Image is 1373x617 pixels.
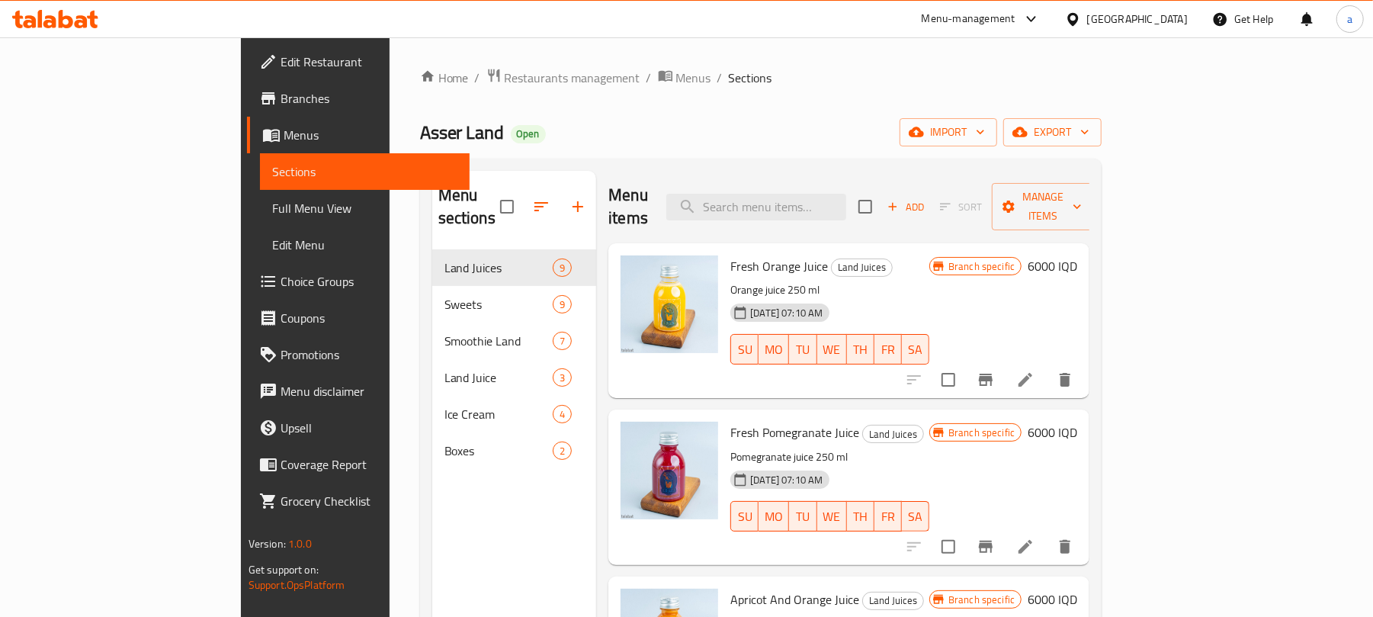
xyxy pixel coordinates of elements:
[247,80,470,117] a: Branches
[260,190,470,227] a: Full Menu View
[621,255,718,353] img: Fresh Orange Juice
[847,501,874,532] button: TH
[717,69,723,87] li: /
[730,421,859,444] span: Fresh Pomegranate Juice
[432,243,597,475] nav: Menu sections
[260,227,470,263] a: Edit Menu
[831,259,893,277] div: Land Juices
[553,259,572,277] div: items
[281,492,458,510] span: Grocery Checklist
[881,506,896,528] span: FR
[862,425,924,443] div: Land Juices
[247,300,470,336] a: Coupons
[874,334,902,365] button: FR
[281,53,458,71] span: Edit Restaurant
[942,426,1021,440] span: Branch specific
[511,127,546,140] span: Open
[932,364,964,396] span: Select to update
[444,405,553,423] span: Ice Cream
[1047,362,1083,398] button: delete
[553,297,571,312] span: 9
[444,332,553,350] span: Smoothie Land
[646,69,652,87] li: /
[491,191,523,223] span: Select all sections
[432,323,597,359] div: Smoothie Land7
[1047,529,1083,565] button: delete
[444,368,553,387] div: Land Juice
[1028,589,1077,610] h6: 6000 IQD
[1016,371,1035,389] a: Edit menu item
[881,195,930,219] span: Add item
[942,593,1021,607] span: Branch specific
[432,359,597,396] div: Land Juice3
[247,43,470,80] a: Edit Restaurant
[992,183,1094,230] button: Manage items
[553,442,572,460] div: items
[560,188,596,225] button: Add section
[249,575,345,595] a: Support.OpsPlatform
[284,126,458,144] span: Menus
[511,125,546,143] div: Open
[730,281,929,300] p: Orange juice 250 ml
[247,373,470,410] a: Menu disclaimer
[288,534,312,554] span: 1.0.0
[765,339,783,361] span: MO
[730,255,828,278] span: Fresh Orange Juice
[744,473,829,487] span: [DATE] 07:10 AM
[902,334,929,365] button: SA
[249,534,286,554] span: Version:
[737,506,752,528] span: SU
[281,455,458,474] span: Coverage Report
[759,501,789,532] button: MO
[881,339,896,361] span: FR
[930,195,992,219] span: Select section first
[823,339,841,361] span: WE
[553,444,571,458] span: 2
[505,69,640,87] span: Restaurants management
[817,501,847,532] button: WE
[553,407,571,422] span: 4
[729,69,772,87] span: Sections
[432,396,597,432] div: Ice Cream4
[523,188,560,225] span: Sort sections
[863,592,923,609] span: Land Juices
[553,332,572,350] div: items
[553,334,571,349] span: 7
[862,592,924,610] div: Land Juices
[795,506,810,528] span: TU
[444,259,553,277] div: Land Juices
[247,336,470,373] a: Promotions
[823,506,841,528] span: WE
[553,371,571,385] span: 3
[1347,11,1352,27] span: a
[900,118,997,146] button: import
[281,309,458,327] span: Coupons
[486,68,640,88] a: Restaurants management
[881,195,930,219] button: Add
[795,339,810,361] span: TU
[1003,118,1102,146] button: export
[730,501,759,532] button: SU
[475,69,480,87] li: /
[1028,255,1077,277] h6: 6000 IQD
[1015,123,1089,142] span: export
[765,506,783,528] span: MO
[789,501,816,532] button: TU
[902,501,929,532] button: SA
[666,194,846,220] input: search
[249,560,319,580] span: Get support on:
[853,339,868,361] span: TH
[432,286,597,323] div: Sweets9
[247,263,470,300] a: Choice Groups
[281,89,458,108] span: Branches
[847,334,874,365] button: TH
[908,506,923,528] span: SA
[272,199,458,217] span: Full Menu View
[420,115,505,149] span: Asser Land
[272,236,458,254] span: Edit Menu
[432,249,597,286] div: Land Juices9
[281,419,458,437] span: Upsell
[281,382,458,400] span: Menu disclaimer
[444,442,553,460] span: Boxes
